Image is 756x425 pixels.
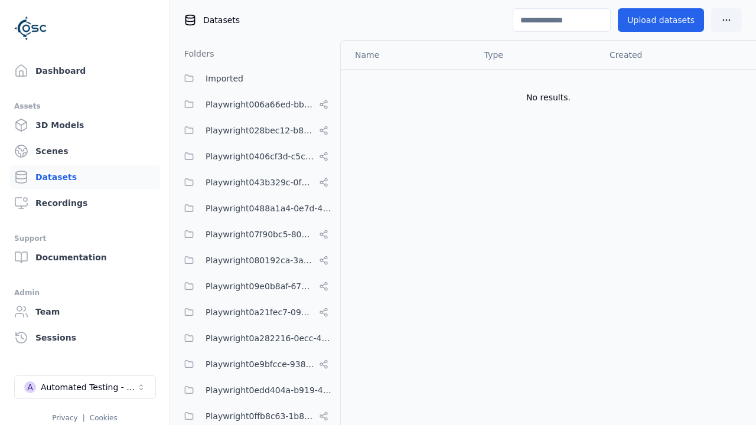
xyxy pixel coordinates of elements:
[203,14,240,26] span: Datasets
[177,249,333,272] button: Playwright080192ca-3ab8-4170-8689-2c2dffafb10d
[9,59,160,83] a: Dashboard
[9,139,160,163] a: Scenes
[206,253,314,267] span: Playwright080192ca-3ab8-4170-8689-2c2dffafb10d
[600,41,737,69] th: Created
[206,409,314,423] span: Playwright0ffb8c63-1b89-42f9-8930-08c6864de4e8
[177,93,333,116] button: Playwright006a66ed-bbfa-4b84-a6f2-8b03960da6f1
[90,414,118,422] a: Cookies
[14,375,156,399] button: Select a workspace
[206,201,333,215] span: Playwright0488a1a4-0e7d-4299-bdea-dd156cc484d6
[206,123,314,138] span: Playwright028bec12-b853-4041-8716-f34111cdbd0b
[177,145,333,168] button: Playwright0406cf3d-c5c6-4809-a891-d4d7aaf60441
[177,67,333,90] button: Imported
[206,227,314,241] span: Playwright07f90bc5-80d1-4d58-862e-051c9f56b799
[206,357,314,371] span: Playwright0e9bfcce-9385-4655-aad9-5e1830d0cbce
[177,48,214,60] h3: Folders
[206,279,314,293] span: Playwright09e0b8af-6797-487c-9a58-df45af994400
[14,286,155,300] div: Admin
[24,381,36,393] div: A
[177,352,333,376] button: Playwright0e9bfcce-9385-4655-aad9-5e1830d0cbce
[177,223,333,246] button: Playwright07f90bc5-80d1-4d58-862e-051c9f56b799
[14,231,155,246] div: Support
[341,41,475,69] th: Name
[206,175,314,189] span: Playwright043b329c-0fea-4eef-a1dd-c1b85d96f68d
[14,99,155,113] div: Assets
[177,274,333,298] button: Playwright09e0b8af-6797-487c-9a58-df45af994400
[9,113,160,137] a: 3D Models
[206,149,314,164] span: Playwright0406cf3d-c5c6-4809-a891-d4d7aaf60441
[206,383,333,397] span: Playwright0edd404a-b919-41a7-9a8d-3e80e0159239
[618,8,704,32] button: Upload datasets
[341,69,756,126] td: No results.
[9,326,160,349] a: Sessions
[206,71,243,86] span: Imported
[9,300,160,323] a: Team
[177,119,333,142] button: Playwright028bec12-b853-4041-8716-f34111cdbd0b
[9,246,160,269] a: Documentation
[52,414,77,422] a: Privacy
[177,300,333,324] button: Playwright0a21fec7-093e-446e-ac90-feefe60349da
[9,165,160,189] a: Datasets
[206,305,314,319] span: Playwright0a21fec7-093e-446e-ac90-feefe60349da
[9,191,160,215] a: Recordings
[41,381,136,393] div: Automated Testing - Playwright
[206,331,333,345] span: Playwright0a282216-0ecc-4192-904d-1db5382f43aa
[177,326,333,350] button: Playwright0a282216-0ecc-4192-904d-1db5382f43aa
[177,197,333,220] button: Playwright0488a1a4-0e7d-4299-bdea-dd156cc484d6
[83,414,85,422] span: |
[177,378,333,402] button: Playwright0edd404a-b919-41a7-9a8d-3e80e0159239
[177,171,333,194] button: Playwright043b329c-0fea-4eef-a1dd-c1b85d96f68d
[475,41,600,69] th: Type
[14,12,47,45] img: Logo
[206,97,314,112] span: Playwright006a66ed-bbfa-4b84-a6f2-8b03960da6f1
